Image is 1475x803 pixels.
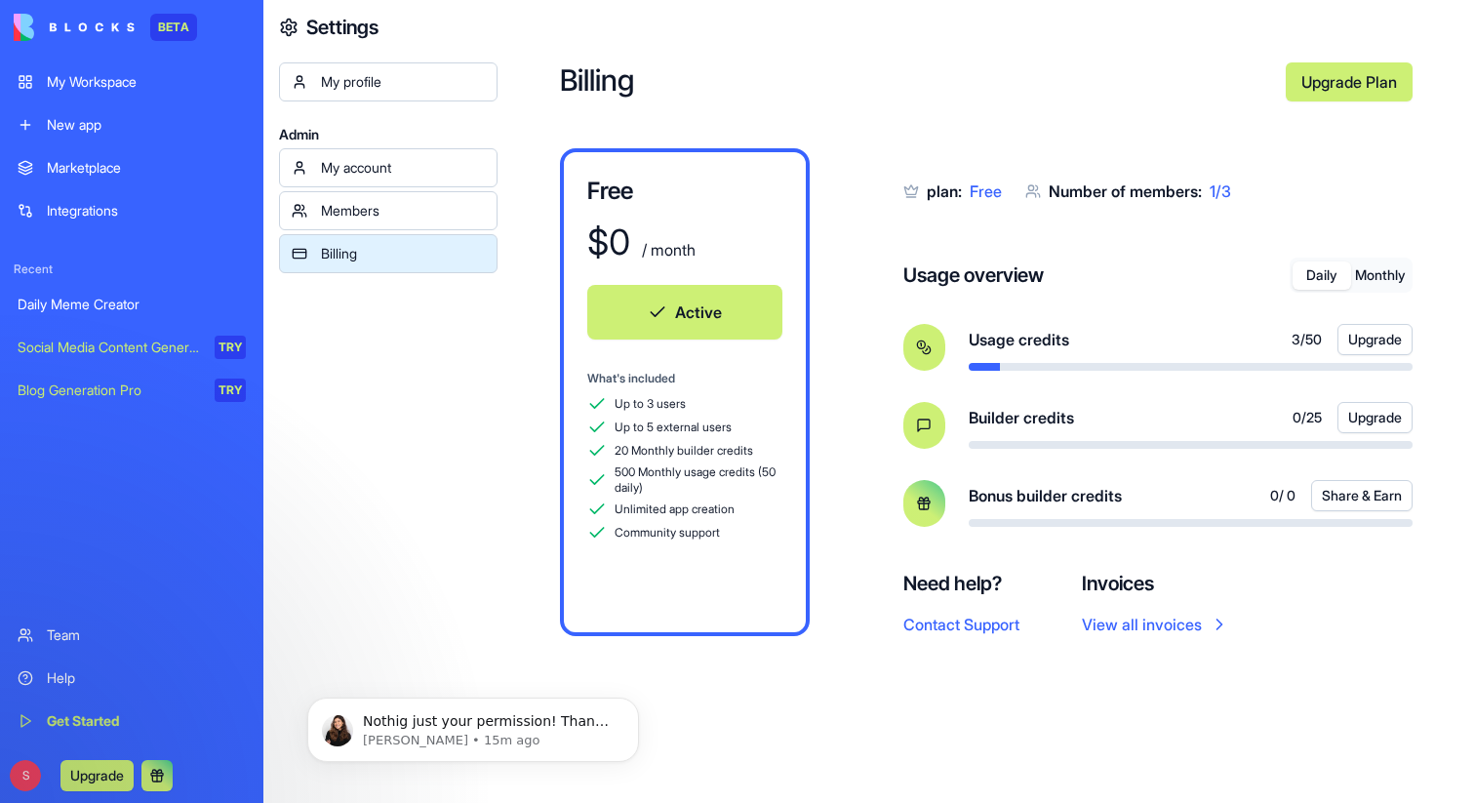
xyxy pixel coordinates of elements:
[6,702,258,741] a: Get Started
[47,668,246,688] div: Help
[60,765,134,784] a: Upgrade
[278,657,668,793] iframe: Intercom notifications message
[903,613,1019,636] button: Contact Support
[279,62,498,101] a: My profile
[638,238,696,261] div: / month
[321,201,485,221] div: Members
[47,625,246,645] div: Team
[560,148,810,636] a: Free$0 / monthActiveWhat's includedUp to 3 usersUp to 5 external users20 Monthly builder credits5...
[560,62,1270,101] h2: Billing
[18,381,201,400] div: Blog Generation Pro
[215,379,246,402] div: TRY
[1210,181,1231,201] span: 1 / 3
[1293,408,1322,427] span: 0 / 25
[18,295,246,314] div: Daily Meme Creator
[279,234,498,273] a: Billing
[6,261,258,277] span: Recent
[1082,613,1229,636] a: View all invoices
[615,502,735,517] span: Unlimited app creation
[321,72,485,92] div: My profile
[279,148,498,187] a: My account
[6,62,258,101] a: My Workspace
[321,158,485,178] div: My account
[1286,62,1413,101] a: Upgrade Plan
[969,328,1069,351] span: Usage credits
[306,14,379,41] h4: Settings
[60,760,134,791] button: Upgrade
[6,105,258,144] a: New app
[6,148,258,187] a: Marketplace
[1311,480,1413,511] button: Share & Earn
[970,181,1002,201] span: Free
[969,484,1122,507] span: Bonus builder credits
[6,191,258,230] a: Integrations
[615,525,720,541] span: Community support
[903,570,1019,597] h4: Need help?
[1270,486,1296,505] span: 0 / 0
[969,406,1074,429] span: Builder credits
[279,125,498,144] span: Admin
[615,464,782,496] span: 500 Monthly usage credits (50 daily)
[6,659,258,698] a: Help
[615,396,686,412] span: Up to 3 users
[18,338,201,357] div: Social Media Content Generator
[1082,570,1229,597] h4: Invoices
[927,181,962,201] span: plan:
[10,760,41,791] span: S
[6,285,258,324] a: Daily Meme Creator
[215,336,246,359] div: TRY
[47,711,246,731] div: Get Started
[1293,261,1351,290] button: Daily
[1292,330,1322,349] span: 3 / 50
[47,115,246,135] div: New app
[587,176,782,207] h3: Free
[615,420,732,435] span: Up to 5 external users
[1351,261,1410,290] button: Monthly
[587,285,782,340] button: Active
[587,222,630,261] div: $ 0
[1337,324,1413,355] button: Upgrade
[6,371,258,410] a: Blog Generation ProTRY
[14,14,197,41] a: BETA
[615,443,753,459] span: 20 Monthly builder credits
[1337,402,1413,433] button: Upgrade
[321,244,485,263] div: Billing
[14,14,135,41] img: logo
[6,616,258,655] a: Team
[587,371,782,386] div: What's included
[903,261,1044,289] h4: Usage overview
[150,14,197,41] div: BETA
[6,328,258,367] a: Social Media Content GeneratorTRY
[1049,181,1202,201] span: Number of members:
[47,72,246,92] div: My Workspace
[279,191,498,230] a: Members
[47,158,246,178] div: Marketplace
[47,201,246,221] div: Integrations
